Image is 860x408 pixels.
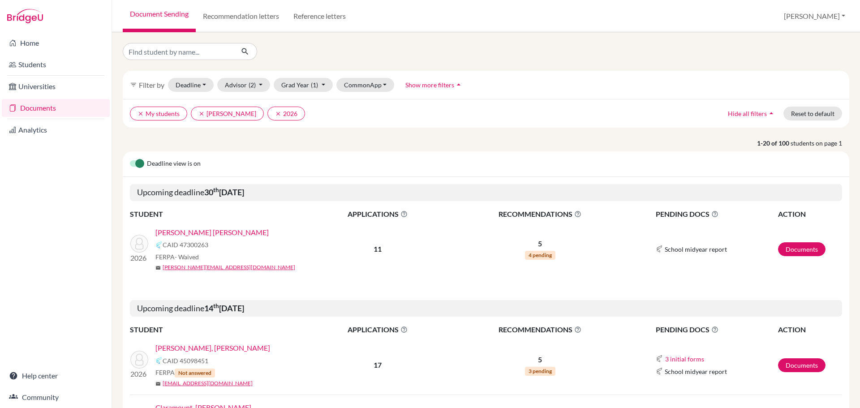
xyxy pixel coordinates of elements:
[398,78,471,92] button: Show more filtersarrow_drop_up
[175,253,199,261] span: - Waived
[213,302,219,309] sup: th
[138,111,144,117] i: clear
[155,368,215,378] span: FERPA
[130,369,148,379] p: 2026
[130,235,148,253] img: Sandoval Cañas Prieto, Mariana
[130,208,309,220] th: STUDENT
[778,358,826,372] a: Documents
[447,238,634,249] p: 5
[447,209,634,219] span: RECOMMENDATIONS
[175,369,215,378] span: Not answered
[130,351,148,369] img: Castellá Falkenberg, Miranda
[2,99,110,117] a: Documents
[780,8,849,25] button: [PERSON_NAME]
[311,81,318,89] span: (1)
[155,227,269,238] a: [PERSON_NAME] [PERSON_NAME]
[168,78,214,92] button: Deadline
[310,209,446,219] span: APPLICATIONS
[778,208,842,220] th: ACTION
[2,34,110,52] a: Home
[123,43,234,60] input: Find student by name...
[155,252,199,262] span: FERPA
[405,81,454,89] span: Show more filters
[454,80,463,89] i: arrow_drop_up
[204,187,244,197] b: 30 [DATE]
[665,245,727,254] span: School midyear report
[447,354,634,365] p: 5
[130,81,137,88] i: filter_list
[147,159,201,169] span: Deadline view is on
[267,107,305,120] button: clear2026
[757,138,791,148] strong: 1-20 of 100
[155,381,161,387] span: mail
[310,324,446,335] span: APPLICATIONS
[778,324,842,335] th: ACTION
[198,111,205,117] i: clear
[155,241,163,249] img: Common App logo
[656,368,663,375] img: Common App logo
[155,357,163,364] img: Common App logo
[783,107,842,120] button: Reset to default
[374,245,382,253] b: 11
[778,242,826,256] a: Documents
[130,107,187,120] button: clearMy students
[274,78,333,92] button: Grad Year(1)
[249,81,256,89] span: (2)
[447,324,634,335] span: RECOMMENDATIONS
[656,355,663,362] img: Common App logo
[665,367,727,376] span: School midyear report
[217,78,271,92] button: Advisor(2)
[130,300,842,317] h5: Upcoming deadline
[130,184,842,201] h5: Upcoming deadline
[191,107,264,120] button: clear[PERSON_NAME]
[336,78,395,92] button: CommonApp
[767,109,776,118] i: arrow_drop_up
[2,77,110,95] a: Universities
[130,253,148,263] p: 2026
[204,303,244,313] b: 14 [DATE]
[656,209,777,219] span: PENDING DOCS
[155,265,161,271] span: mail
[2,121,110,139] a: Analytics
[656,324,777,335] span: PENDING DOCS
[7,9,43,23] img: Bridge-U
[374,361,382,369] b: 17
[275,111,281,117] i: clear
[155,343,270,353] a: [PERSON_NAME], [PERSON_NAME]
[139,81,164,89] span: Filter by
[2,367,110,385] a: Help center
[213,186,219,193] sup: th
[163,240,208,249] span: CAID 47300263
[163,379,253,387] a: [EMAIL_ADDRESS][DOMAIN_NAME]
[163,356,208,365] span: CAID 45098451
[720,107,783,120] button: Hide all filtersarrow_drop_up
[525,251,555,260] span: 4 pending
[130,324,309,335] th: STUDENT
[525,367,555,376] span: 3 pending
[665,354,705,364] button: 3 initial forms
[2,388,110,406] a: Community
[163,263,295,271] a: [PERSON_NAME][EMAIL_ADDRESS][DOMAIN_NAME]
[2,56,110,73] a: Students
[791,138,849,148] span: students on page 1
[656,245,663,253] img: Common App logo
[728,110,767,117] span: Hide all filters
